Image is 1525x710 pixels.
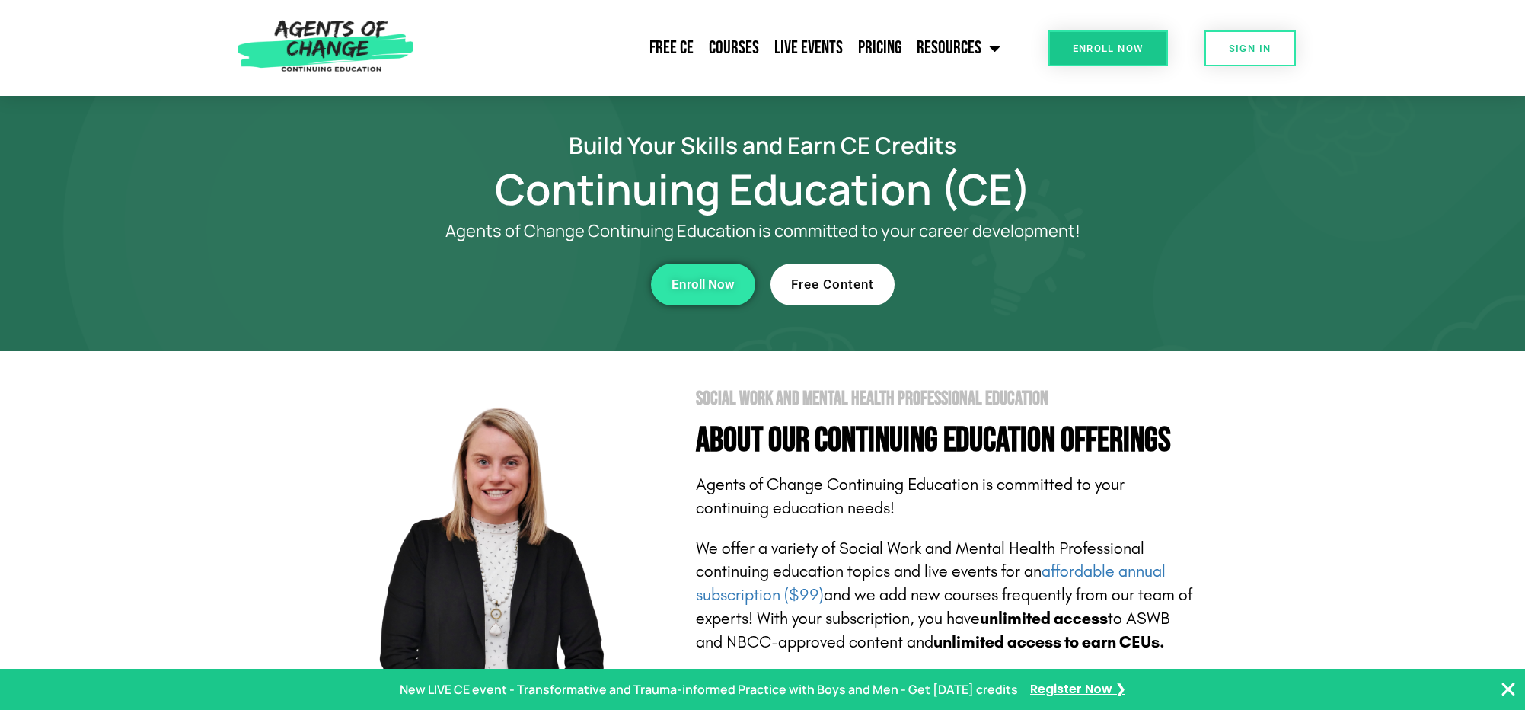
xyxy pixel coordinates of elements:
h1: Continuing Education (CE) [329,171,1197,206]
h4: About Our Continuing Education Offerings [696,424,1197,458]
a: Resources [909,29,1008,67]
a: Register Now ❯ [1030,679,1125,701]
span: Agents of Change Continuing Education is committed to your continuing education needs! [696,475,1125,518]
nav: Menu [422,29,1008,67]
a: Free Content [770,264,895,305]
h2: Social Work and Mental Health Professional Education [696,389,1197,408]
a: Pricing [850,29,909,67]
b: unlimited access to earn CEUs. [933,632,1165,652]
p: Agents of Change Continuing Education is committed to your career development! [390,222,1136,241]
p: We offer a variety of Social Work and Mental Health Professional continuing education topics and ... [696,537,1197,654]
button: Close Banner [1499,680,1517,699]
p: New LIVE CE event - Transformative and Trauma-informed Practice with Boys and Men - Get [DATE] cr... [400,679,1018,701]
h2: Build Your Skills and Earn CE Credits [329,134,1197,156]
span: Free Content [791,278,874,291]
a: Courses [701,29,767,67]
span: Enroll Now [672,278,735,291]
b: unlimited access [980,609,1108,628]
span: Enroll Now [1073,43,1144,53]
a: Live Events [767,29,850,67]
a: Enroll Now [651,264,755,305]
span: SIGN IN [1229,43,1271,53]
a: SIGN IN [1204,30,1296,66]
a: Free CE [642,29,701,67]
a: Enroll Now [1048,30,1168,66]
